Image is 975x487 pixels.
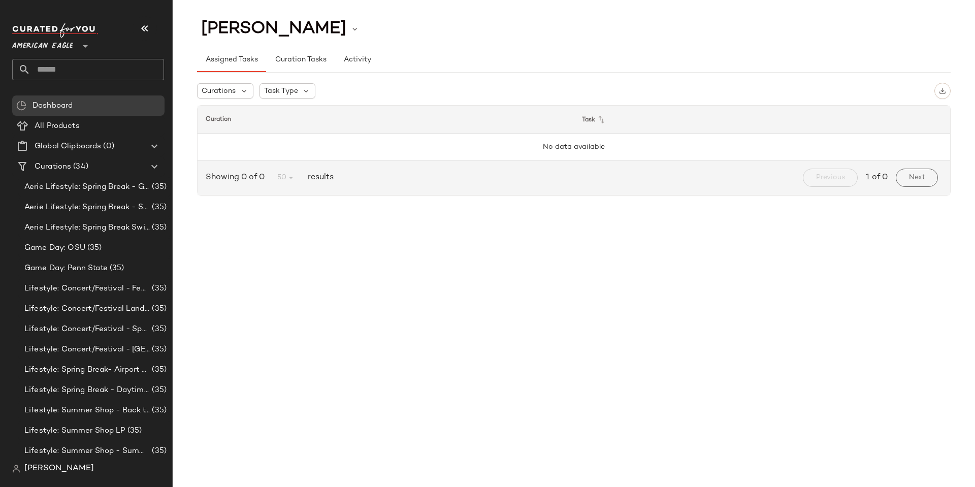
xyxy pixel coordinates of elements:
span: Curation Tasks [274,56,326,64]
span: (35) [150,222,167,234]
span: (35) [125,425,142,437]
img: svg%3e [939,87,946,94]
span: (35) [150,283,167,295]
span: results [304,172,334,184]
span: (35) [150,303,167,315]
span: Lifestyle: Summer Shop LP [24,425,125,437]
span: Task Type [264,86,298,96]
span: Lifestyle: Spring Break - Daytime Casual [24,384,150,396]
span: (35) [150,202,167,213]
span: [PERSON_NAME] [201,19,346,39]
span: (0) [101,141,114,152]
span: Aerie Lifestyle: Spring Break Swimsuits Landing Page [24,222,150,234]
span: Game Day: Penn State [24,263,108,274]
th: Curation [198,106,574,134]
span: Lifestyle: Spring Break- Airport Style [24,364,150,376]
span: Lifestyle: Summer Shop - Back to School Essentials [24,405,150,416]
span: (35) [150,405,167,416]
td: No data available [198,134,950,160]
span: (35) [150,344,167,355]
span: Assigned Tasks [205,56,258,64]
span: Lifestyle: Concert/Festival - Sporty [24,323,150,335]
img: svg%3e [16,101,26,111]
th: Task [574,106,950,134]
span: Lifestyle: Summer Shop - Summer Abroad [24,445,150,457]
span: Dashboard [32,100,73,112]
span: All Products [35,120,80,132]
img: cfy_white_logo.C9jOOHJF.svg [12,23,99,38]
span: Lifestyle: Concert/Festival - [GEOGRAPHIC_DATA] [24,344,150,355]
span: (35) [150,384,167,396]
img: svg%3e [12,465,20,473]
span: Activity [343,56,371,64]
span: Curations [35,161,71,173]
span: Aerie Lifestyle: Spring Break - Girly/Femme [24,181,150,193]
span: [PERSON_NAME] [24,463,94,475]
span: Lifestyle: Concert/Festival - Femme [24,283,150,295]
span: (35) [150,181,167,193]
span: (35) [108,263,124,274]
span: (35) [150,445,167,457]
span: Showing 0 of 0 [206,172,269,184]
span: 1 of 0 [866,172,888,184]
span: (35) [150,323,167,335]
span: Aerie Lifestyle: Spring Break - Sporty [24,202,150,213]
span: (35) [150,364,167,376]
span: American Eagle [12,35,73,53]
button: Next [896,169,938,187]
span: Curations [202,86,236,96]
span: Global Clipboards [35,141,101,152]
span: Lifestyle: Concert/Festival Landing Page [24,303,150,315]
span: (35) [85,242,102,254]
span: Game Day: OSU [24,242,85,254]
span: (34) [71,161,88,173]
span: Next [908,174,925,182]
